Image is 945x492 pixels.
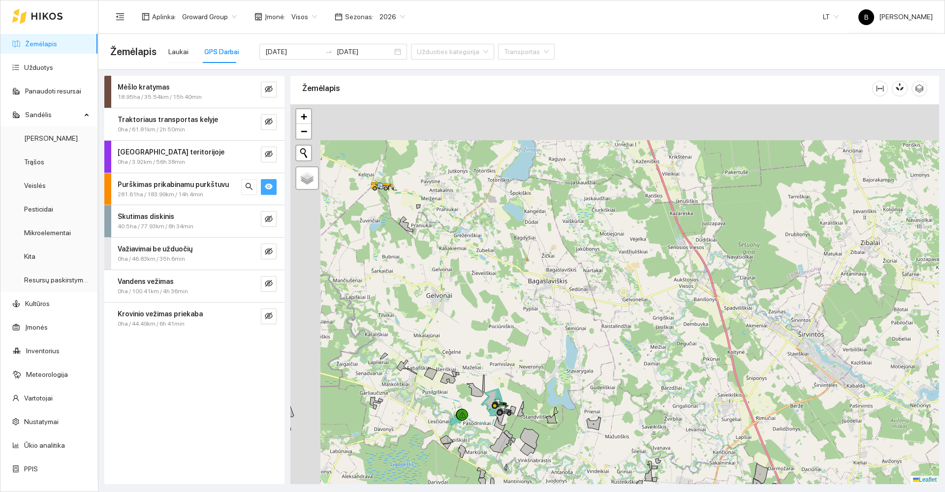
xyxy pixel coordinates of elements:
[118,287,188,296] span: 0ha / 100.41km / 4h 36min
[118,222,193,231] span: 40.5ha / 77.93km / 8h 34min
[104,173,284,205] div: Purškimas prikabinamu purkštuvu281.61ha / 183.99km / 14h 4minsearcheye
[265,11,285,22] span: Įmonė :
[296,167,318,189] a: Layers
[24,394,53,402] a: Vartotojai
[118,116,218,123] strong: Traktoriaus transportas kelyje
[24,158,44,166] a: Trąšos
[26,347,60,355] a: Inventorius
[345,11,374,22] span: Sezonas :
[864,9,869,25] span: B
[261,211,277,227] button: eye-invisible
[265,215,273,224] span: eye-invisible
[265,247,273,257] span: eye-invisible
[24,229,71,237] a: Mikroelementai
[118,277,174,285] strong: Vandens vežimas
[296,124,311,139] a: Zoom out
[104,141,284,173] div: [GEOGRAPHIC_DATA] teritorijoje0ha / 3.92km / 56h 38mineye-invisible
[261,114,277,130] button: eye-invisible
[873,85,887,92] span: column-width
[858,13,933,21] span: [PERSON_NAME]
[291,9,317,24] span: Visos
[24,63,53,71] a: Užduotys
[325,48,333,56] span: to
[110,7,130,27] button: menu-fold
[265,46,321,57] input: Pradžios data
[24,441,65,449] a: Ūkio analitika
[118,319,185,329] span: 0ha / 44.49km / 6h 41min
[261,244,277,259] button: eye-invisible
[296,146,311,160] button: Initiate a new search
[24,182,46,189] a: Veislės
[25,323,48,331] a: Įmonės
[104,303,284,335] div: Krovinio vežimas priekaba0ha / 44.49km / 6h 41mineye-invisible
[168,46,189,57] div: Laukai
[116,12,125,21] span: menu-fold
[104,76,284,108] div: Mėšlo kratymas18.95ha / 35.54km / 15h 40mineye-invisible
[24,276,91,284] a: Resursų paskirstymas
[182,9,237,24] span: Groward Group
[26,370,68,378] a: Meteorologija
[152,11,176,22] span: Aplinka :
[25,40,57,48] a: Žemėlapis
[261,179,277,195] button: eye
[104,270,284,302] div: Vandens vežimas0ha / 100.41km / 4h 36mineye-invisible
[110,44,157,60] span: Žemėlapis
[118,245,192,253] strong: Važiavimai be užduočių
[25,87,81,95] a: Panaudoti resursai
[24,252,35,260] a: Kita
[24,418,59,426] a: Nustatymai
[265,118,273,127] span: eye-invisible
[265,183,273,192] span: eye
[25,300,50,307] a: Kultūros
[245,183,253,192] span: search
[265,312,273,321] span: eye-invisible
[261,147,277,162] button: eye-invisible
[265,85,273,94] span: eye-invisible
[265,150,273,159] span: eye-invisible
[118,83,170,91] strong: Mėšlo kratymas
[25,105,81,124] span: Sandėlis
[118,181,229,188] strong: Purškimas prikabinamu purkštuvu
[104,108,284,140] div: Traktoriaus transportas kelyje0ha / 61.81km / 2h 50mineye-invisible
[118,125,185,134] span: 0ha / 61.81km / 2h 50min
[335,13,343,21] span: calendar
[302,74,872,102] div: Žemėlapis
[118,190,203,199] span: 281.61ha / 183.99km / 14h 4min
[261,82,277,97] button: eye-invisible
[118,310,203,318] strong: Krovinio vežimas priekaba
[337,46,392,57] input: Pabaigos data
[301,110,307,123] span: +
[261,276,277,292] button: eye-invisible
[241,179,257,195] button: search
[142,13,150,21] span: layout
[118,148,224,156] strong: [GEOGRAPHIC_DATA] teritorijoje
[104,205,284,237] div: Skutimas diskinis40.5ha / 77.93km / 8h 34mineye-invisible
[104,238,284,270] div: Važiavimai be užduočių0ha / 46.83km / 35h 6mineye-invisible
[118,92,202,102] span: 18.95ha / 35.54km / 15h 40min
[118,213,174,220] strong: Skutimas diskinis
[265,279,273,289] span: eye-invisible
[254,13,262,21] span: shop
[301,125,307,137] span: −
[325,48,333,56] span: swap-right
[24,465,38,473] a: PPIS
[118,157,185,167] span: 0ha / 3.92km / 56h 38min
[913,476,937,483] a: Leaflet
[261,308,277,324] button: eye-invisible
[204,46,239,57] div: GPS Darbai
[24,134,78,142] a: [PERSON_NAME]
[379,9,405,24] span: 2026
[823,9,839,24] span: LT
[872,81,888,96] button: column-width
[118,254,185,264] span: 0ha / 46.83km / 35h 6min
[296,109,311,124] a: Zoom in
[24,205,53,213] a: Pesticidai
